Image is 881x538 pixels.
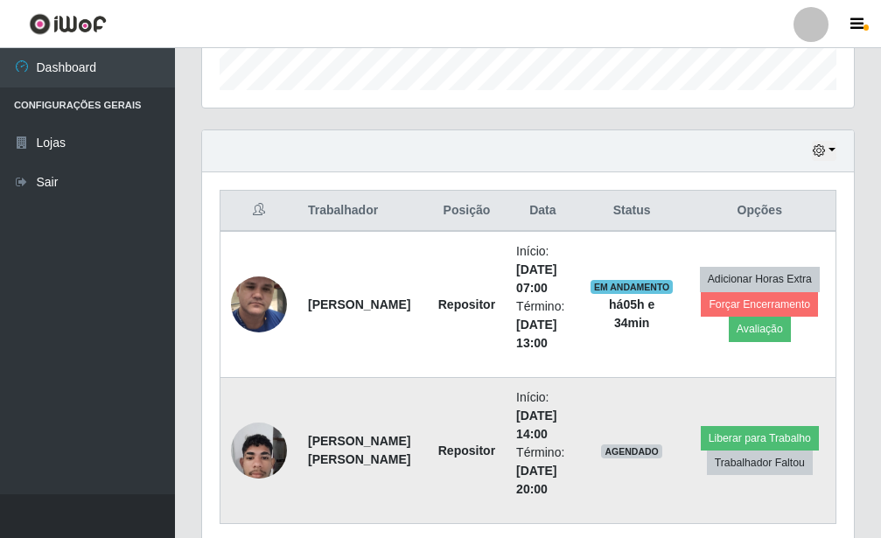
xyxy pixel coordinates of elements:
[516,444,570,499] li: Término:
[516,262,556,295] time: [DATE] 07:00
[700,267,820,291] button: Adicionar Horas Extra
[231,242,287,367] img: 1758641863657.jpeg
[609,297,654,330] strong: há 05 h e 34 min
[506,191,580,232] th: Data
[707,451,813,475] button: Trabalhador Faltou
[701,292,818,317] button: Forçar Encerramento
[601,444,662,458] span: AGENDADO
[438,444,495,458] strong: Repositor
[308,434,410,466] strong: [PERSON_NAME] [PERSON_NAME]
[516,297,570,353] li: Término:
[297,191,428,232] th: Trabalhador
[428,191,506,232] th: Posição
[701,426,819,451] button: Liberar para Trabalho
[231,413,287,487] img: 1754224796646.jpeg
[516,409,556,441] time: [DATE] 14:00
[516,318,556,350] time: [DATE] 13:00
[591,280,674,294] span: EM ANDAMENTO
[308,297,410,311] strong: [PERSON_NAME]
[516,242,570,297] li: Início:
[438,297,495,311] strong: Repositor
[580,191,684,232] th: Status
[516,464,556,496] time: [DATE] 20:00
[516,388,570,444] li: Início:
[29,13,107,35] img: CoreUI Logo
[684,191,836,232] th: Opções
[729,317,791,341] button: Avaliação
